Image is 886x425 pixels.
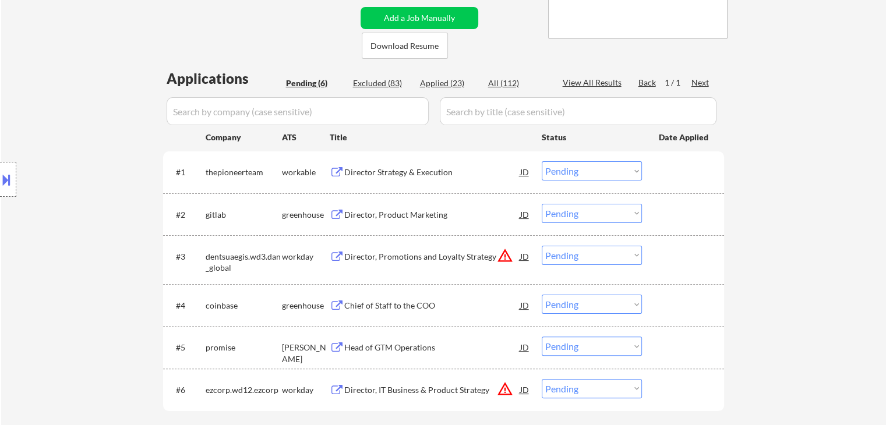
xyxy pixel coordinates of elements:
[344,342,520,353] div: Head of GTM Operations
[282,342,330,364] div: [PERSON_NAME]
[176,300,196,311] div: #4
[167,72,282,86] div: Applications
[206,132,282,143] div: Company
[665,77,691,88] div: 1 / 1
[167,97,429,125] input: Search by company (case sensitive)
[519,295,531,316] div: JD
[282,251,330,263] div: workday
[691,77,710,88] div: Next
[344,209,520,221] div: Director, Product Marketing
[497,381,513,397] button: warning_amber
[519,204,531,225] div: JD
[361,7,478,29] button: Add a Job Manually
[659,132,710,143] div: Date Applied
[497,247,513,264] button: warning_amber
[282,209,330,221] div: greenhouse
[440,97,716,125] input: Search by title (case sensitive)
[344,384,520,396] div: Director, IT Business & Product Strategy
[286,77,344,89] div: Pending (6)
[362,33,448,59] button: Download Resume
[542,126,642,147] div: Status
[206,342,282,353] div: promise
[206,251,282,274] div: dentsuaegis.wd3.dan_global
[344,167,520,178] div: Director Strategy & Execution
[206,167,282,178] div: thepioneerteam
[563,77,625,88] div: View All Results
[282,300,330,311] div: greenhouse
[206,209,282,221] div: gitlab
[344,251,520,263] div: Director, Promotions and Loyalty Strategy
[488,77,546,89] div: All (112)
[176,384,196,396] div: #6
[519,161,531,182] div: JD
[353,77,411,89] div: Excluded (83)
[519,337,531,357] div: JD
[519,379,531,400] div: JD
[206,384,282,396] div: ezcorp.wd12.ezcorp
[206,300,282,311] div: coinbase
[282,167,330,178] div: workable
[176,342,196,353] div: #5
[638,77,657,88] div: Back
[420,77,478,89] div: Applied (23)
[282,384,330,396] div: workday
[330,132,531,143] div: Title
[282,132,330,143] div: ATS
[344,300,520,311] div: Chief of Staff to the COO
[519,246,531,267] div: JD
